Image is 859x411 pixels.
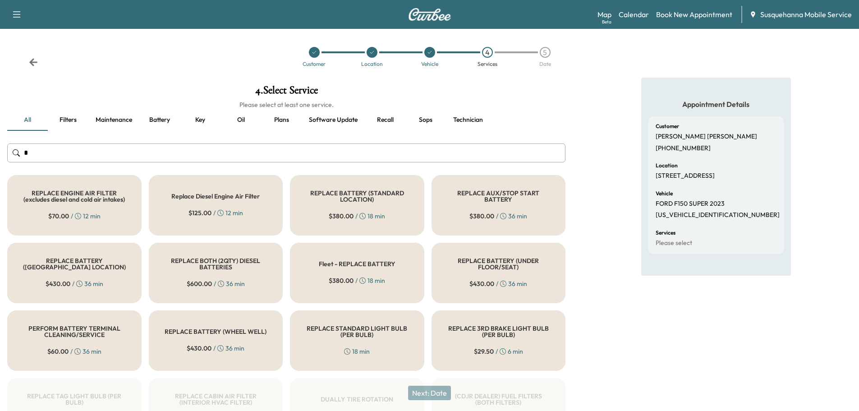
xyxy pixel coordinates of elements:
[329,276,385,285] div: / 18 min
[180,109,220,131] button: Key
[469,212,494,221] span: $ 380.00
[597,9,611,20] a: MapBeta
[22,258,127,270] h5: REPLACE BATTERY ([GEOGRAPHIC_DATA] LOCATION)
[188,208,211,217] span: $ 125.00
[602,18,611,25] div: Beta
[46,279,70,288] span: $ 430.00
[361,61,383,67] div: Location
[7,109,48,131] button: all
[656,200,725,208] p: FORD F150 SUPER 2023
[446,190,551,203] h5: REPLACE AUX/STOP START BATTERY
[46,279,103,288] div: / 36 min
[48,109,88,131] button: Filters
[220,109,261,131] button: Oil
[22,325,127,338] h5: PERFORM BATTERY TERMINAL CLEANING/SERVICE
[405,109,446,131] button: Sops
[474,347,523,356] div: / 6 min
[656,239,692,247] p: Please select
[165,328,266,335] h5: REPLACE BATTERY (WHEEL WELL)
[648,99,784,109] h5: Appointment Details
[446,109,490,131] button: Technician
[656,163,678,168] h6: Location
[540,47,551,58] div: 5
[7,109,565,131] div: basic tabs example
[656,9,732,20] a: Book New Appointment
[656,124,679,129] h6: Customer
[656,211,780,219] p: [US_VEHICLE_IDENTIFICATION_NUMBER]
[421,61,438,67] div: Vehicle
[48,212,69,221] span: $ 70.00
[48,212,101,221] div: / 12 min
[171,193,260,199] h5: Replace Diesel Engine Air Filter
[187,344,244,353] div: / 36 min
[478,61,497,67] div: Services
[482,47,493,58] div: 4
[469,279,527,288] div: / 36 min
[329,212,354,221] span: $ 380.00
[365,109,405,131] button: Recall
[47,347,101,356] div: / 36 min
[329,212,385,221] div: / 18 min
[139,109,180,131] button: Battery
[187,344,211,353] span: $ 430.00
[261,109,302,131] button: Plans
[305,190,409,203] h5: REPLACE BATTERY (STANDARD LOCATION)
[88,109,139,131] button: Maintenance
[474,347,494,356] span: $ 29.50
[469,212,527,221] div: / 36 min
[47,347,69,356] span: $ 60.00
[539,61,551,67] div: Date
[446,258,551,270] h5: REPLACE BATTERY (UNDER FLOOR/SEAT)
[302,109,365,131] button: Software update
[408,8,451,21] img: Curbee Logo
[319,261,395,267] h5: Fleet - REPLACE BATTERY
[344,347,370,356] div: 18 min
[7,85,565,100] h1: 4 . Select Service
[656,172,715,180] p: [STREET_ADDRESS]
[469,279,494,288] span: $ 430.00
[187,279,212,288] span: $ 600.00
[446,325,551,338] h5: REPLACE 3RD BRAKE LIGHT BULB (PER BULB)
[29,58,38,67] div: Back
[760,9,852,20] span: Susquehanna Mobile Service
[656,191,673,196] h6: Vehicle
[656,144,711,152] p: [PHONE_NUMBER]
[329,276,354,285] span: $ 380.00
[187,279,245,288] div: / 36 min
[303,61,326,67] div: Customer
[22,190,127,203] h5: REPLACE ENGINE AIR FILTER (excludes diesel and cold air intakes)
[656,230,675,236] h6: Services
[7,100,565,109] h6: Please select at least one service.
[305,325,409,338] h5: REPLACE STANDARD LIGHT BULB (PER BULB)
[188,208,243,217] div: / 12 min
[619,9,649,20] a: Calendar
[164,258,268,270] h5: REPLACE BOTH (2QTY) DIESEL BATTERIES
[656,133,757,141] p: [PERSON_NAME] [PERSON_NAME]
